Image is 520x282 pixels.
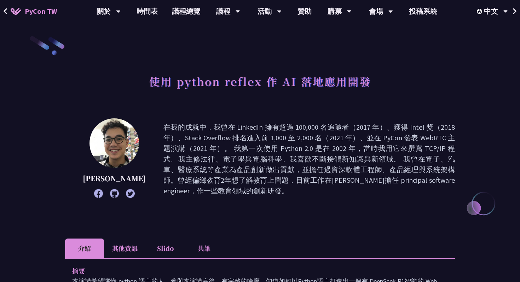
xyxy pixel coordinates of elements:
[25,6,57,17] span: PyCon TW
[163,122,455,196] p: 在我的成就中，我曾在 LinkedIn 擁有超過 100,000 名追隨者（2017 年）、獲得 Intel 獎（2018 年）、Stack Overflow 排名進入前 1,000 至 2,0...
[146,239,185,258] li: Slido
[11,8,21,15] img: Home icon of PyCon TW 2025
[72,266,434,276] p: 摘要
[4,2,64,20] a: PyCon TW
[185,239,224,258] li: 共筆
[83,173,146,184] p: [PERSON_NAME]
[89,118,139,168] img: Milo Chen
[104,239,146,258] li: 其他資訊
[65,239,104,258] li: 介紹
[477,9,484,14] img: Locale Icon
[149,71,371,92] h1: 使用 python reflex 作 AI 落地應用開發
